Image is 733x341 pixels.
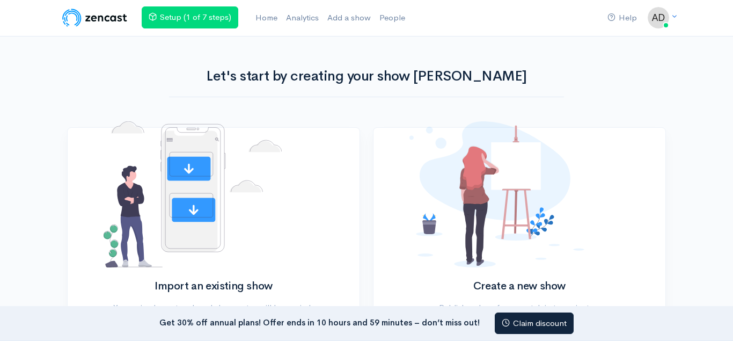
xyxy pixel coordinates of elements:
img: ... [648,7,669,28]
h2: Import an existing show [104,280,323,292]
a: Help [603,6,641,30]
a: Analytics [282,6,323,30]
img: ZenCast Logo [61,7,129,28]
h2: Create a new show [409,280,629,292]
p: Your episodes, artwork and show notes will be copied. [104,302,323,314]
a: Setup (1 of 7 steps) [142,6,238,28]
a: Home [251,6,282,30]
img: No shows added [409,121,584,267]
p: Publish a show from scratch in two minutes. [409,302,629,314]
a: People [375,6,409,30]
strong: Get 30% off annual plans! Offer ends in 10 hours and 59 minutes – don’t miss out! [159,317,480,327]
a: Claim discount [495,313,574,335]
h1: Let's start by creating your show [PERSON_NAME] [169,69,564,84]
a: Add a show [323,6,375,30]
img: No shows added [104,121,282,267]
